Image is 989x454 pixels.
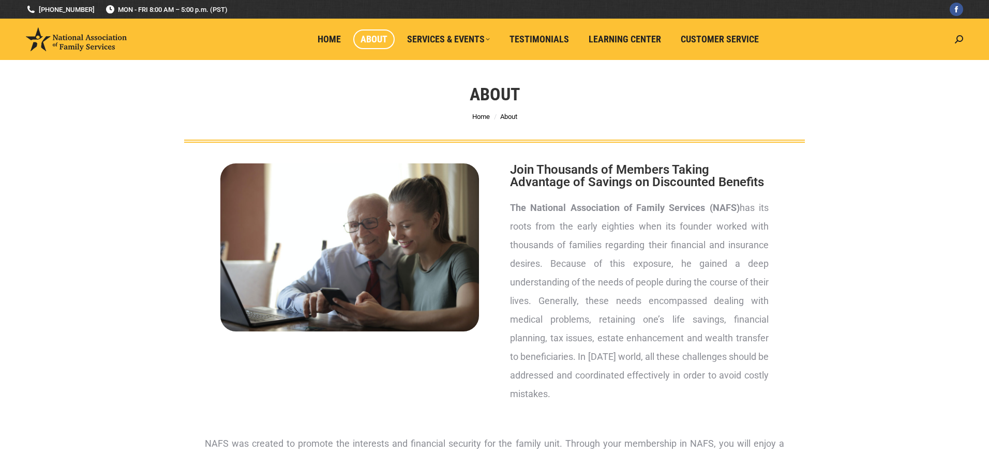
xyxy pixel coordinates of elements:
span: About [361,34,387,45]
span: About [500,113,517,120]
a: Home [310,29,348,49]
a: Facebook page opens in new window [950,3,963,16]
h1: About [470,83,520,105]
h2: Join Thousands of Members Taking Advantage of Savings on Discounted Benefits [510,163,769,188]
span: Home [318,34,341,45]
span: MON - FRI 8:00 AM – 5:00 p.m. (PST) [105,5,228,14]
p: has its roots from the early eighties when its founder worked with thousands of families regardin... [510,199,769,403]
span: Services & Events [407,34,490,45]
span: Testimonials [510,34,569,45]
a: Learning Center [581,29,668,49]
span: Learning Center [589,34,661,45]
a: About [353,29,395,49]
a: Home [472,113,490,120]
img: About National Association of Family Services [220,163,479,331]
a: [PHONE_NUMBER] [26,5,95,14]
span: Customer Service [681,34,759,45]
img: National Association of Family Services [26,27,127,51]
a: Customer Service [673,29,766,49]
strong: The National Association of Family Services (NAFS) [510,202,740,213]
a: Testimonials [502,29,576,49]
